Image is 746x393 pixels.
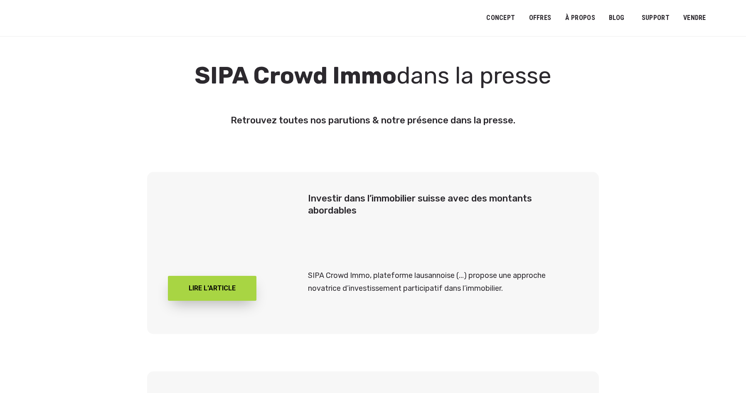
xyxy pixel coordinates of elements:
[718,10,736,26] a: Passer à
[678,9,712,27] a: VENDRE
[481,9,520,27] a: Concept
[636,9,675,27] a: SUPPORT
[723,16,731,21] img: Français
[87,66,659,86] h1: dans la presse
[559,9,601,27] a: À PROPOS
[168,193,272,240] img: Logo AGEFI
[308,193,578,216] h4: Investir dans l’immobilier suisse avec des montants abordables
[12,9,77,30] img: Logo
[486,7,734,28] nav: Menu principal
[308,269,578,295] p: SIPA Crowd Immo, plateforme lausannoise (...) propose une approche novatrice d’investissement par...
[195,62,396,89] strong: SIPA Crowd Immo
[168,276,256,301] a: Lire l'article
[87,111,659,130] h5: Retrouvez toutes nos parutions & notre présence dans la presse.
[603,9,630,27] a: Blog
[523,9,556,27] a: OFFRES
